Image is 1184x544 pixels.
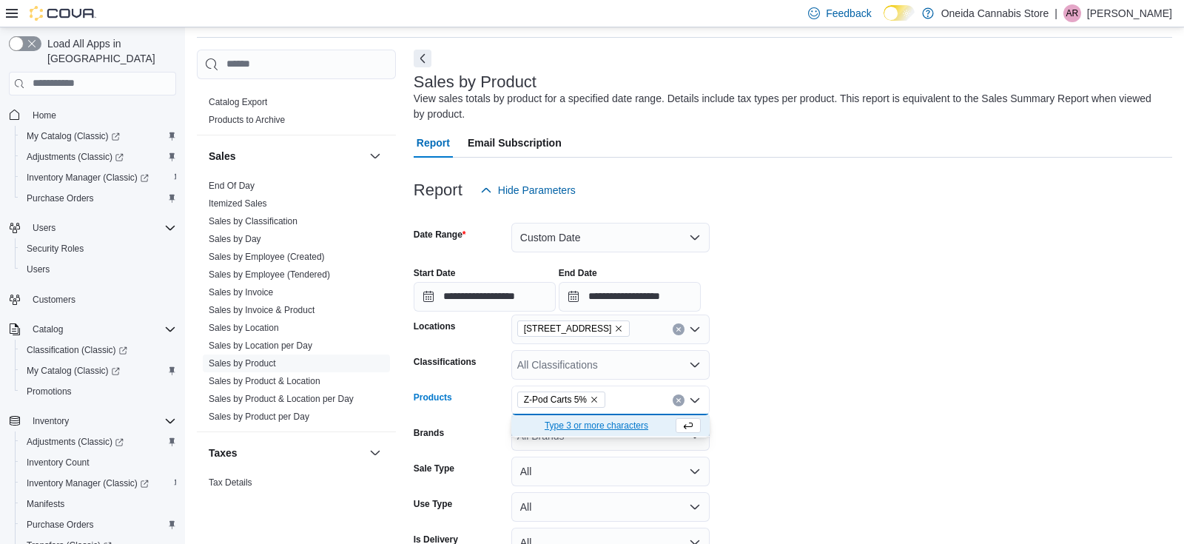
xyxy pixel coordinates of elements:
[209,340,312,351] a: Sales by Location per Day
[1087,4,1172,22] p: [PERSON_NAME]
[209,323,279,333] a: Sales by Location
[209,287,273,298] a: Sales by Invoice
[209,234,261,244] a: Sales by Day
[689,394,701,406] button: Close list of options
[511,457,710,486] button: All
[209,181,255,191] a: End Of Day
[826,6,871,21] span: Feedback
[21,474,176,492] span: Inventory Manager (Classic)
[27,130,120,142] span: My Catalog (Classic)
[15,431,182,452] a: Adjustments (Classic)
[197,474,396,515] div: Taxes
[414,498,452,510] label: Use Type
[27,412,176,430] span: Inventory
[21,189,176,207] span: Purchase Orders
[15,452,182,473] button: Inventory Count
[21,474,155,492] a: Inventory Manager (Classic)
[3,319,182,340] button: Catalog
[21,433,176,451] span: Adjustments (Classic)
[21,240,176,258] span: Security Roles
[21,127,126,145] a: My Catalog (Classic)
[414,320,456,332] label: Locations
[414,181,462,199] h3: Report
[209,412,309,422] a: Sales by Product per Day
[27,106,176,124] span: Home
[209,357,276,369] span: Sales by Product
[689,323,701,335] button: Open list of options
[27,290,176,309] span: Customers
[21,148,176,166] span: Adjustments (Classic)
[498,183,576,198] span: Hide Parameters
[209,114,285,126] span: Products to Archive
[1063,4,1081,22] div: Amanda Riddell
[209,286,273,298] span: Sales by Invoice
[21,495,176,513] span: Manifests
[209,446,238,460] h3: Taxes
[209,358,276,369] a: Sales by Product
[21,516,100,534] a: Purchase Orders
[27,457,90,469] span: Inventory Count
[21,383,78,400] a: Promotions
[884,5,915,21] input: Dark Mode
[511,492,710,522] button: All
[33,323,63,335] span: Catalog
[209,446,363,460] button: Taxes
[21,495,70,513] a: Manifests
[197,177,396,431] div: Sales
[27,107,62,124] a: Home
[27,365,120,377] span: My Catalog (Classic)
[30,6,96,21] img: Cova
[21,189,100,207] a: Purchase Orders
[414,229,466,241] label: Date Range
[21,261,176,278] span: Users
[3,104,182,126] button: Home
[417,128,450,158] span: Report
[27,477,149,489] span: Inventory Manager (Classic)
[21,169,176,187] span: Inventory Manager (Classic)
[21,169,155,187] a: Inventory Manager (Classic)
[3,289,182,310] button: Customers
[209,394,354,404] a: Sales by Product & Location per Day
[27,291,81,309] a: Customers
[614,324,623,333] button: Remove 1984 Fairgrounds Rd from selection in this group
[209,340,312,352] span: Sales by Location per Day
[21,383,176,400] span: Promotions
[209,252,325,262] a: Sales by Employee (Created)
[524,392,587,407] span: Z-Pod Carts 5%
[209,376,320,386] a: Sales by Product & Location
[15,238,182,259] button: Security Roles
[209,180,255,192] span: End Of Day
[366,444,384,462] button: Taxes
[15,147,182,167] a: Adjustments (Classic)
[33,222,55,234] span: Users
[27,172,149,184] span: Inventory Manager (Classic)
[209,304,314,316] span: Sales by Invoice & Product
[414,267,456,279] label: Start Date
[15,340,182,360] a: Classification (Classic)
[33,294,75,306] span: Customers
[941,4,1049,22] p: Oneida Cannabis Store
[21,454,95,471] a: Inventory Count
[15,259,182,280] button: Users
[209,96,267,108] span: Catalog Export
[15,126,182,147] a: My Catalog (Classic)
[209,269,330,281] span: Sales by Employee (Tendered)
[21,454,176,471] span: Inventory Count
[209,477,252,488] a: Tax Details
[517,392,605,408] span: Z-Pod Carts 5%
[209,198,267,209] span: Itemized Sales
[21,362,126,380] a: My Catalog (Classic)
[209,216,297,226] a: Sales by Classification
[209,251,325,263] span: Sales by Employee (Created)
[21,127,176,145] span: My Catalog (Classic)
[15,360,182,381] a: My Catalog (Classic)
[517,320,630,337] span: 1984 Fairgrounds Rd
[27,219,61,237] button: Users
[15,473,182,494] a: Inventory Manager (Classic)
[27,151,124,163] span: Adjustments (Classic)
[27,386,72,397] span: Promotions
[197,93,396,135] div: Products
[209,411,309,423] span: Sales by Product per Day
